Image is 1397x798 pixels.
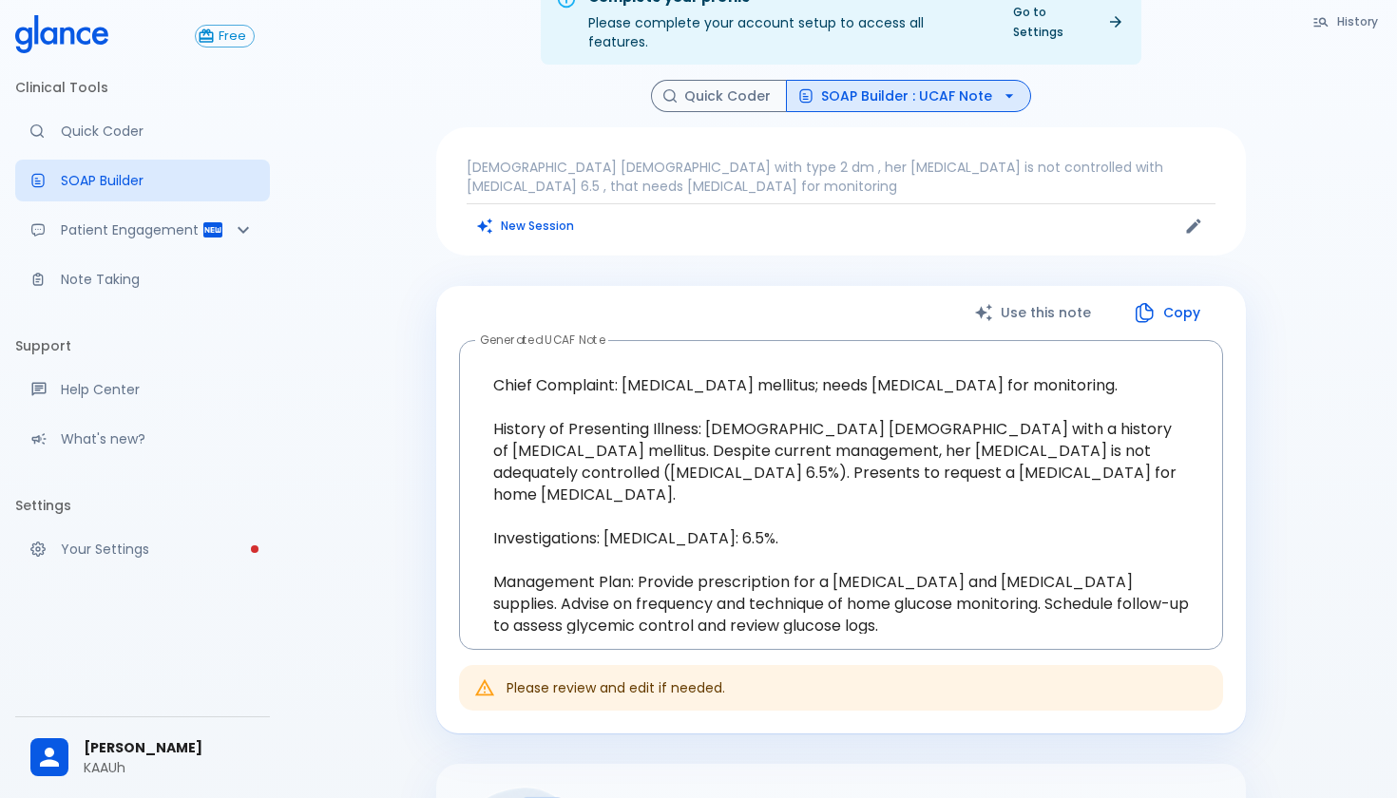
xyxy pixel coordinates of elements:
button: SOAP Builder : UCAF Note [786,80,1031,113]
li: Settings [15,483,270,528]
button: Clears all inputs and results. [467,212,585,239]
li: Clinical Tools [15,65,270,110]
div: Please review and edit if needed. [507,671,725,705]
p: Help Center [61,380,255,399]
a: Click to view or change your subscription [195,25,270,47]
span: [PERSON_NAME] [84,738,255,758]
div: Patient Reports & Referrals [15,209,270,251]
span: Free [211,29,254,44]
p: Your Settings [61,540,255,559]
p: Quick Coder [61,122,255,141]
div: Recent updates and feature releases [15,418,270,460]
p: What's new? [61,429,255,448]
a: Get help from our support team [15,369,270,410]
button: Free [195,25,255,47]
button: Use this note [955,294,1114,332]
div: [PERSON_NAME]KAAUh [15,725,270,790]
p: Patient Engagement [61,220,201,239]
a: Moramiz: Find ICD10AM codes instantly [15,110,270,152]
button: Edit [1179,212,1208,240]
p: KAAUh [84,758,255,777]
p: SOAP Builder [61,171,255,190]
textarea: Chief Complaint: [MEDICAL_DATA] mellitus; needs [MEDICAL_DATA] for monitoring. History of Present... [472,355,1210,634]
button: Copy [1114,294,1223,332]
li: Support [15,323,270,369]
button: History [1303,8,1389,35]
a: Please complete account setup [15,528,270,570]
a: Advanced note-taking [15,258,270,300]
p: [DEMOGRAPHIC_DATA] [DEMOGRAPHIC_DATA] with type 2 dm , her [MEDICAL_DATA] is not controlled with ... [467,158,1215,196]
a: Docugen: Compose a clinical documentation in seconds [15,160,270,201]
button: Quick Coder [651,80,787,113]
p: Note Taking [61,270,255,289]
